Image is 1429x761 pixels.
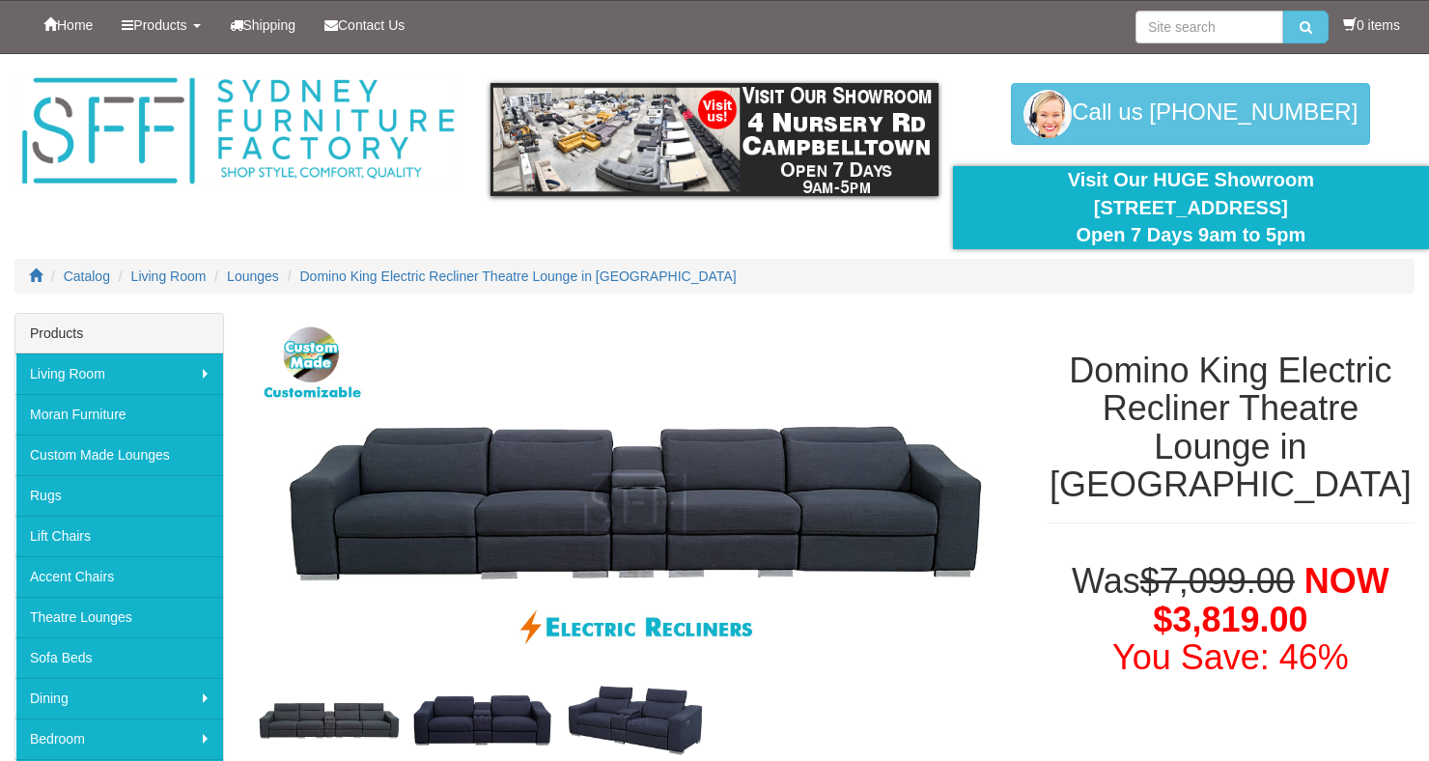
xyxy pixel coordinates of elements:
[15,597,223,637] a: Theatre Lounges
[1140,561,1295,601] del: $7,099.00
[215,1,311,49] a: Shipping
[14,73,462,189] img: Sydney Furniture Factory
[243,17,296,33] span: Shipping
[227,268,279,284] a: Lounges
[133,17,186,33] span: Products
[15,435,223,475] a: Custom Made Lounges
[1112,637,1349,677] font: You Save: 46%
[131,268,207,284] a: Living Room
[967,166,1415,249] div: Visit Our HUGE Showroom [STREET_ADDRESS] Open 7 Days 9am to 5pm
[107,1,214,49] a: Products
[15,637,223,678] a: Sofa Beds
[15,719,223,759] a: Bedroom
[64,268,110,284] a: Catalog
[1153,561,1389,639] span: NOW $3,819.00
[338,17,405,33] span: Contact Us
[15,314,223,353] div: Products
[1047,562,1415,677] h1: Was
[15,678,223,719] a: Dining
[300,268,737,284] a: Domino King Electric Recliner Theatre Lounge in [GEOGRAPHIC_DATA]
[57,17,93,33] span: Home
[15,394,223,435] a: Moran Furniture
[15,353,223,394] a: Living Room
[1343,15,1400,35] li: 0 items
[1047,352,1415,504] h1: Domino King Electric Recliner Theatre Lounge in [GEOGRAPHIC_DATA]
[29,1,107,49] a: Home
[15,516,223,556] a: Lift Chairs
[15,475,223,516] a: Rugs
[310,1,419,49] a: Contact Us
[490,83,938,196] img: showroom.gif
[1135,11,1283,43] input: Site search
[15,556,223,597] a: Accent Chairs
